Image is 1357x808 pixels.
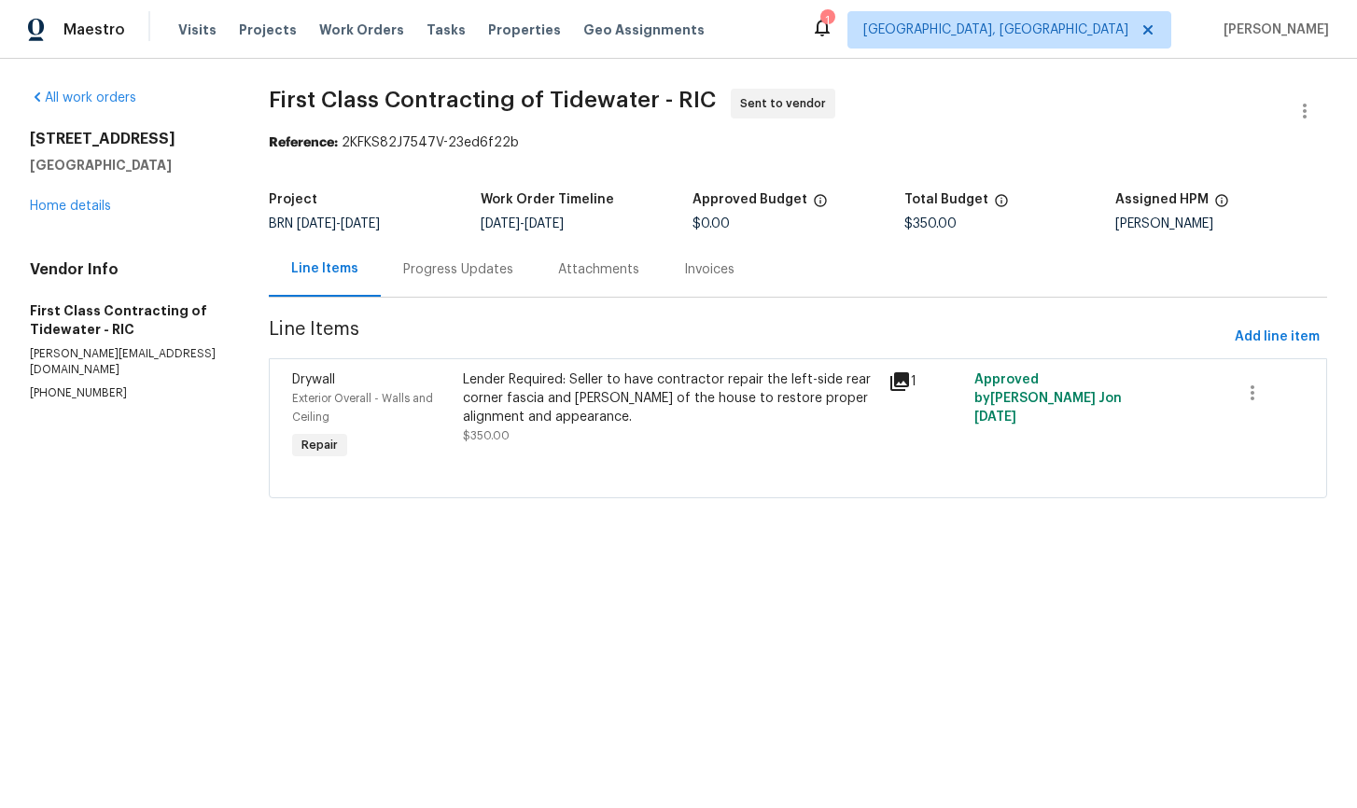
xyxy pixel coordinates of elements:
span: [DATE] [525,217,564,230]
span: Work Orders [319,21,404,39]
span: Add line item [1235,326,1320,349]
span: Projects [239,21,297,39]
span: [GEOGRAPHIC_DATA], [GEOGRAPHIC_DATA] [863,21,1128,39]
h5: Approved Budget [692,193,807,206]
span: Drywall [292,373,335,386]
h5: Project [269,193,317,206]
span: Visits [178,21,217,39]
h5: Work Order Timeline [481,193,614,206]
a: All work orders [30,91,136,104]
span: - [297,217,380,230]
span: The total cost of line items that have been proposed by Opendoor. This sum includes line items th... [994,193,1009,217]
div: [PERSON_NAME] [1115,217,1327,230]
span: Sent to vendor [740,94,833,113]
span: The total cost of line items that have been approved by both Opendoor and the Trade Partner. This... [813,193,828,217]
h5: First Class Contracting of Tidewater - RIC [30,301,224,339]
p: [PERSON_NAME][EMAIL_ADDRESS][DOMAIN_NAME] [30,346,224,378]
span: - [481,217,564,230]
p: [PHONE_NUMBER] [30,385,224,401]
span: $350.00 [463,430,510,441]
button: Add line item [1227,320,1327,355]
b: Reference: [269,136,338,149]
a: Home details [30,200,111,213]
div: Line Items [291,259,358,278]
span: Line Items [269,320,1227,355]
span: Maestro [63,21,125,39]
div: 1 [820,11,833,30]
span: [PERSON_NAME] [1216,21,1329,39]
span: Geo Assignments [583,21,705,39]
span: [DATE] [297,217,336,230]
div: Lender Required: Seller to have contractor repair the left-side rear corner fascia and [PERSON_NA... [463,370,878,426]
span: The hpm assigned to this work order. [1214,193,1229,217]
div: 2KFKS82J7547V-23ed6f22b [269,133,1327,152]
span: First Class Contracting of Tidewater - RIC [269,89,716,111]
div: Invoices [684,260,734,279]
span: Exterior Overall - Walls and Ceiling [292,393,433,423]
h5: Assigned HPM [1115,193,1209,206]
h4: Vendor Info [30,260,224,279]
div: Attachments [558,260,639,279]
div: Progress Updates [403,260,513,279]
h5: Total Budget [904,193,988,206]
span: $0.00 [692,217,730,230]
div: 1 [888,370,962,393]
span: Properties [488,21,561,39]
span: Approved by [PERSON_NAME] J on [974,373,1122,424]
span: $350.00 [904,217,957,230]
h2: [STREET_ADDRESS] [30,130,224,148]
span: [DATE] [341,217,380,230]
span: Tasks [427,23,466,36]
span: [DATE] [974,411,1016,424]
span: Repair [294,436,345,454]
h5: [GEOGRAPHIC_DATA] [30,156,224,174]
span: [DATE] [481,217,520,230]
span: BRN [269,217,380,230]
